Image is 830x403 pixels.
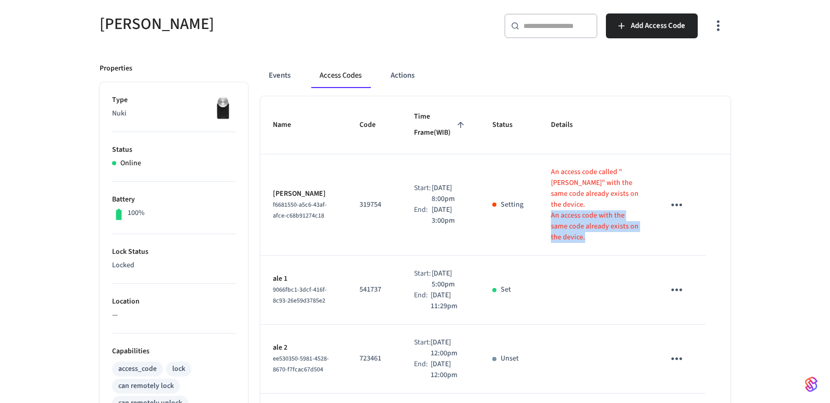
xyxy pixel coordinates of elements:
p: Lock Status [112,247,236,257]
p: [DATE] 5:00pm [432,268,467,290]
p: [DATE] 12:00pm [431,337,467,359]
p: [DATE] 3:00pm [432,205,467,226]
button: Actions [382,63,423,88]
p: ale 2 [273,342,335,353]
span: Details [551,117,586,133]
p: [DATE] 8:00pm [432,183,467,205]
div: End: [414,359,431,381]
p: Locked [112,260,236,271]
img: SeamLogoGradient.69752ec5.svg [805,376,818,393]
button: Add Access Code [606,13,698,38]
span: Code [359,117,389,133]
p: Type [112,95,236,106]
p: Properties [100,63,132,74]
span: ee530350-5981-4528-8670-f7fcac67d504 [273,354,329,374]
span: Time Frame(WIB) [414,109,467,141]
p: [DATE] 12:00pm [431,359,467,381]
p: An access code called "[PERSON_NAME]" with the same code already exists on the device. [551,167,639,210]
h5: [PERSON_NAME] [100,13,409,35]
p: [DATE] 11:29pm [431,290,467,312]
div: lock [172,364,185,375]
div: can remotely lock [118,381,174,392]
img: Nuki Smart Lock 3.0 Pro Black, Front [210,95,236,121]
p: 541737 [359,284,389,295]
p: An access code with the same code already exists on the device. [551,210,639,243]
p: Unset [501,353,519,364]
button: Events [260,63,299,88]
p: Status [112,145,236,155]
p: — [112,310,236,321]
button: Access Codes [311,63,370,88]
div: Start: [414,268,432,290]
p: [PERSON_NAME] [273,189,335,199]
p: 100% [128,208,145,219]
p: Nuki [112,108,236,119]
span: Add Access Code [631,19,685,33]
p: 723461 [359,353,389,364]
span: f6681550-a5c6-43af-afce-c68b91274c18 [273,200,327,220]
div: access_code [118,364,157,375]
p: Online [120,158,141,169]
span: 9066fbc1-3dcf-416f-8c93-26e59d3785e2 [273,285,327,305]
p: Setting [501,199,523,210]
div: ant example [260,63,730,88]
p: Set [501,284,511,295]
span: Status [492,117,526,133]
p: ale 1 [273,274,335,284]
p: Location [112,296,236,307]
div: Start: [414,183,432,205]
span: Name [273,117,305,133]
p: Battery [112,194,236,205]
div: End: [414,205,432,226]
p: Capabilities [112,346,236,357]
div: End: [414,290,431,312]
div: Start: [414,337,431,359]
p: 319754 [359,199,389,210]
